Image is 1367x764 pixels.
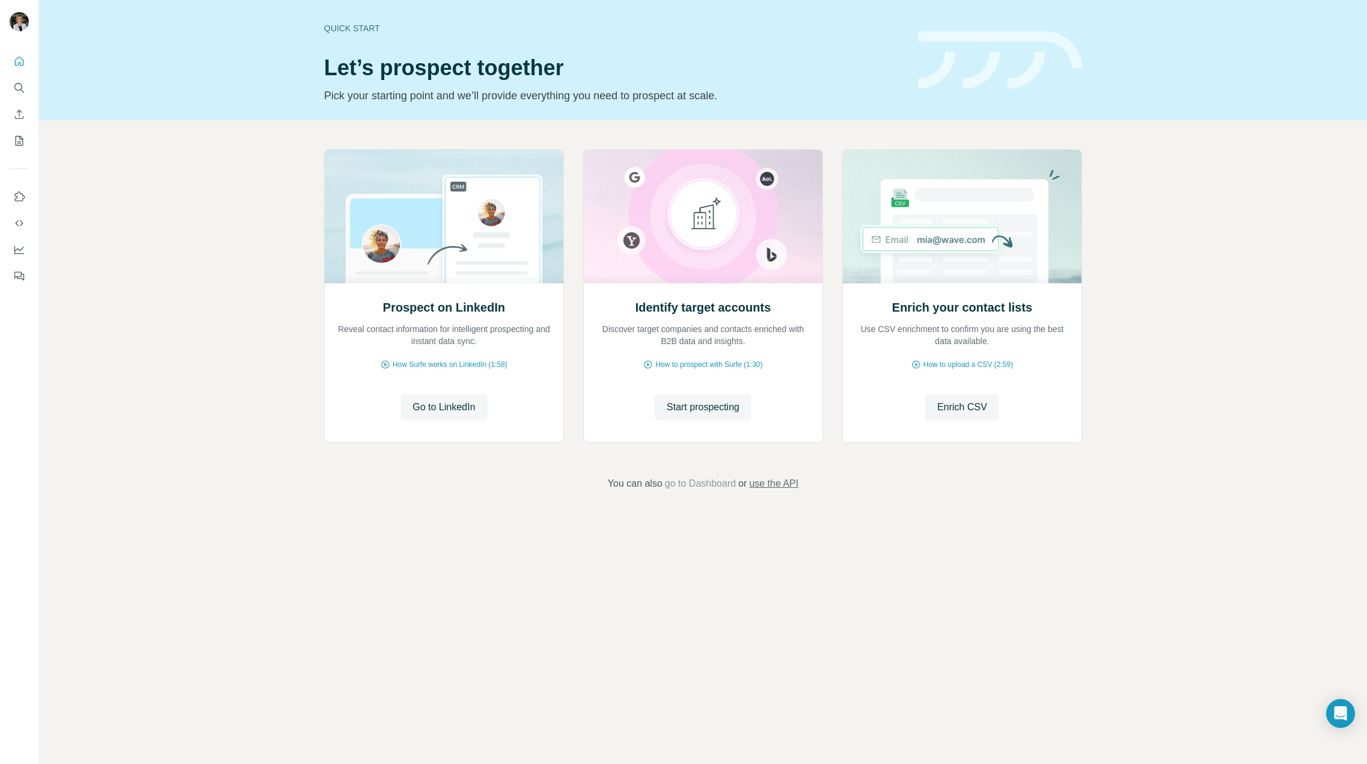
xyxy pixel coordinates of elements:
p: Use CSV enrichment to confirm you are using the best data available. [855,323,1069,347]
h2: Prospect on LinkedIn [383,299,505,316]
span: Go to LinkedIn [412,400,475,414]
img: Enrich your contact lists [842,150,1082,283]
button: go to Dashboard [665,476,736,491]
div: Open Intercom Messenger [1326,699,1355,728]
button: Enrich CSV [10,103,29,125]
button: Start prospecting [655,394,751,421]
h2: Identify target accounts [635,299,771,316]
button: Go to LinkedIn [400,394,487,421]
span: How Surfe works on LinkedIn (1:58) [393,359,507,370]
button: use the API [749,476,798,491]
img: Prospect on LinkedIn [324,150,564,283]
img: banner [918,31,1082,90]
button: Use Surfe API [10,212,29,234]
div: Quick start [324,22,904,34]
span: Enrich CSV [937,400,987,414]
span: How to prospect with Surfe (1:30) [655,359,762,370]
button: Quick start [10,51,29,72]
span: You can also [608,476,662,491]
button: My lists [10,130,29,152]
button: Feedback [10,265,29,287]
button: Enrich CSV [925,394,999,421]
img: Avatar [10,12,29,31]
span: or [738,476,747,491]
h2: Enrich your contact lists [892,299,1032,316]
button: Search [10,77,29,99]
img: Identify target accounts [583,150,823,283]
p: Discover target companies and contacts enriched with B2B data and insights. [596,323,810,347]
button: Dashboard [10,239,29,260]
p: Reveal contact information for intelligent prospecting and instant data sync. [337,323,551,347]
button: Use Surfe on LinkedIn [10,186,29,208]
h1: Let’s prospect together [324,56,904,80]
p: Pick your starting point and we’ll provide everything you need to prospect at scale. [324,87,904,104]
span: How to upload a CSV (2:59) [923,359,1013,370]
span: Start prospecting [667,400,739,414]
